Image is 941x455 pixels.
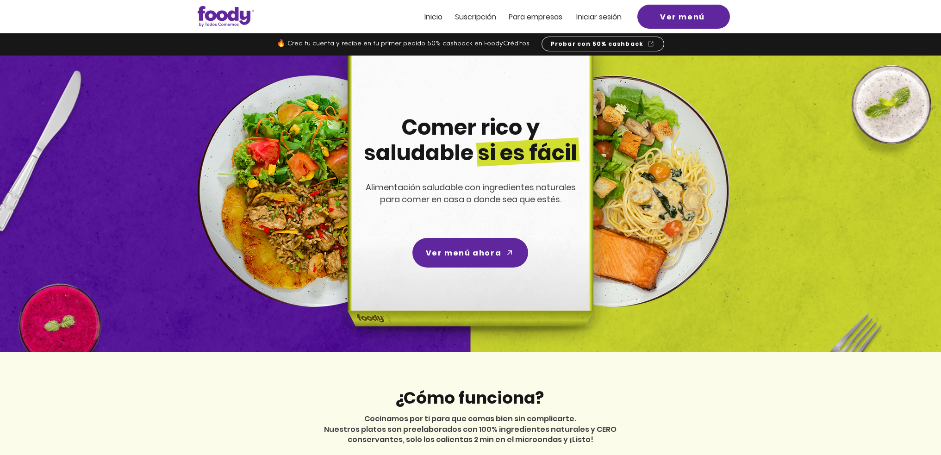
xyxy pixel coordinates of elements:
a: Ver menú [637,5,730,29]
span: Probar con 50% cashback [551,40,644,48]
span: Inicio [424,12,442,22]
span: Alimentación saludable con ingredientes naturales para comer en casa o donde sea que estés. [366,181,576,205]
span: Ver menú [660,11,705,23]
a: Ver menú ahora [412,238,528,268]
a: Suscripción [455,13,496,21]
img: left-dish-compress.png [198,75,429,307]
img: Logo_Foody V2.0.0 (3).png [198,6,254,27]
span: Nuestros platos son preelaborados con 100% ingredientes naturales y CERO conservantes, solo los c... [324,424,617,445]
span: Suscripción [455,12,496,22]
a: Iniciar sesión [576,13,622,21]
a: Probar con 50% cashback [542,37,664,51]
span: Pa [509,12,517,22]
span: ra empresas [517,12,562,22]
img: headline-center-compress.png [322,56,616,352]
span: 🔥 Crea tu cuenta y recibe en tu primer pedido 50% cashback en FoodyCréditos [277,40,530,47]
span: Cocinamos por ti para que comas bien sin complicarte. [364,413,576,424]
span: ¿Cómo funciona? [395,386,544,410]
span: Comer rico y saludable si es fácil [364,112,577,168]
a: Inicio [424,13,442,21]
a: Para empresas [509,13,562,21]
span: Ver menú ahora [426,247,501,259]
span: Iniciar sesión [576,12,622,22]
